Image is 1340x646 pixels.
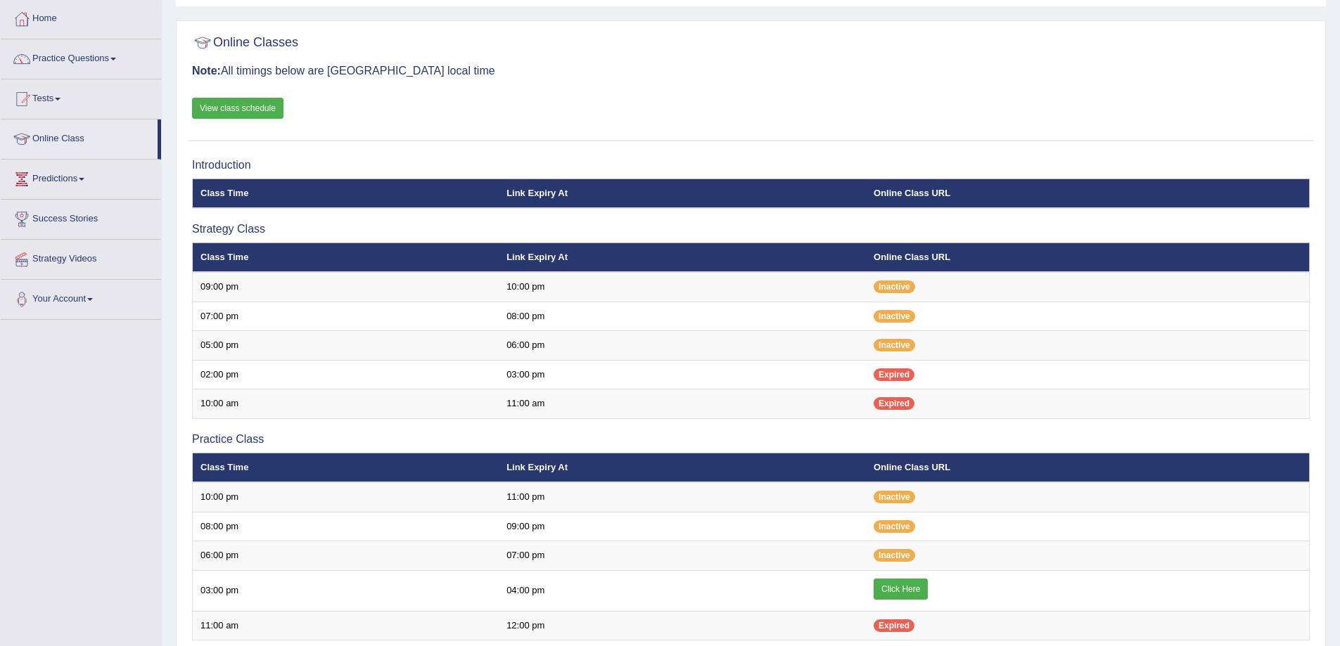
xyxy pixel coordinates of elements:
td: 10:00 am [193,389,499,419]
h3: Introduction [192,159,1310,172]
span: Expired [874,368,914,381]
th: Class Time [193,179,499,208]
h2: Online Classes [192,32,298,53]
h3: Strategy Class [192,223,1310,235]
td: 09:00 pm [499,512,866,541]
td: 08:00 pm [193,512,499,541]
a: Online Class [1,119,158,155]
a: Practice Questions [1,39,161,75]
span: Inactive [874,310,915,323]
td: 06:00 pm [193,541,499,571]
td: 08:00 pm [499,302,866,331]
td: 11:00 pm [499,482,866,512]
th: Link Expiry At [499,179,866,208]
td: 03:00 pm [193,570,499,611]
a: Click Here [874,579,928,600]
td: 12:00 pm [499,611,866,640]
span: Inactive [874,339,915,351]
td: 05:00 pm [193,331,499,361]
th: Link Expiry At [499,453,866,482]
td: 07:00 pm [193,302,499,331]
span: Expired [874,619,914,632]
td: 02:00 pm [193,360,499,389]
td: 09:00 pm [193,272,499,302]
td: 07:00 pm [499,541,866,571]
td: 11:00 am [499,389,866,419]
a: Predictions [1,160,161,195]
td: 06:00 pm [499,331,866,361]
span: Inactive [874,520,915,533]
th: Class Time [193,243,499,272]
th: Online Class URL [866,453,1309,482]
span: Inactive [874,280,915,293]
td: 04:00 pm [499,570,866,611]
h3: Practice Class [192,433,1310,446]
span: Inactive [874,491,915,503]
a: Tests [1,79,161,115]
td: 10:00 pm [193,482,499,512]
a: View class schedule [192,98,283,119]
td: 10:00 pm [499,272,866,302]
a: Success Stories [1,200,161,235]
a: Your Account [1,280,161,315]
b: Note: [192,65,221,77]
span: Expired [874,397,914,410]
td: 03:00 pm [499,360,866,389]
th: Class Time [193,453,499,482]
th: Online Class URL [866,179,1309,208]
h3: All timings below are [GEOGRAPHIC_DATA] local time [192,65,1310,77]
a: Strategy Videos [1,240,161,275]
span: Inactive [874,549,915,562]
td: 11:00 am [193,611,499,640]
th: Online Class URL [866,243,1309,272]
th: Link Expiry At [499,243,866,272]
